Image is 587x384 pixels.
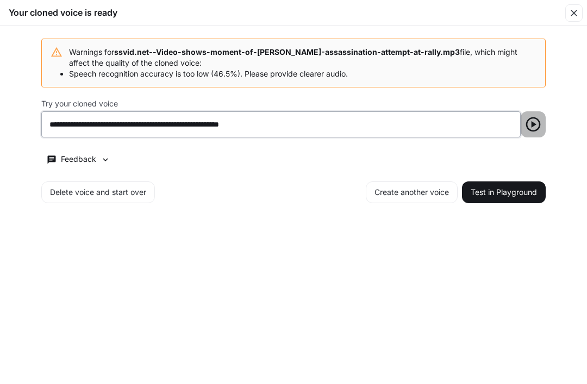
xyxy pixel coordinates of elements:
button: Test in Playground [462,181,546,203]
p: Try your cloned voice [41,100,118,108]
h5: Your cloned voice is ready [9,7,117,18]
li: Speech recognition accuracy is too low (46.5%). Please provide clearer audio. [69,68,536,79]
button: Feedback [41,150,115,168]
div: Warnings for file, which might affect the quality of the cloned voice: [69,42,536,84]
button: Delete voice and start over [41,181,155,203]
button: Create another voice [366,181,458,203]
b: ssvid.net--Video-shows-moment-of-[PERSON_NAME]-assassination-attempt-at-rally.mp3 [114,47,460,56]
